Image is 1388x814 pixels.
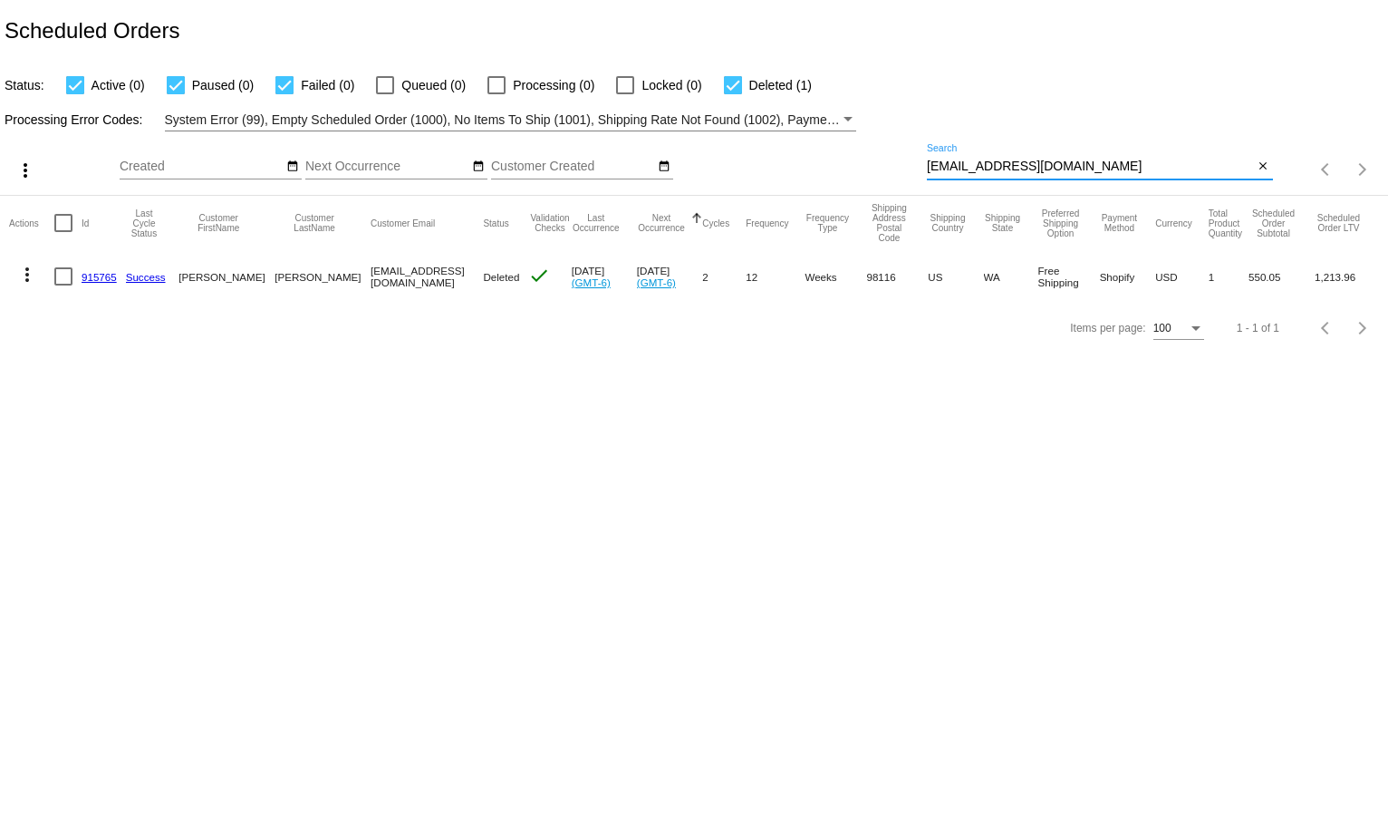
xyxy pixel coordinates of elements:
[1345,310,1381,346] button: Next page
[658,160,670,174] mat-icon: date_range
[513,74,594,96] span: Processing (0)
[1257,160,1269,174] mat-icon: close
[5,18,179,44] h2: Scheduled Orders
[178,213,258,233] button: Change sorting for CustomerFirstName
[928,213,967,233] button: Change sorting for ShippingCountry
[483,271,519,283] span: Deleted
[305,160,468,174] input: Next Occurrence
[702,218,729,228] button: Change sorting for Cycles
[528,196,571,250] mat-header-cell: Validation Checks
[1038,250,1100,303] mat-cell: Free Shipping
[637,250,702,303] mat-cell: [DATE]
[866,250,928,303] mat-cell: 98116
[14,160,36,181] mat-icon: more_vert
[1248,208,1298,238] button: Change sorting for Subtotal
[371,250,483,303] mat-cell: [EMAIL_ADDRESS][DOMAIN_NAME]
[1153,323,1204,335] mat-select: Items per page:
[984,250,1038,303] mat-cell: WA
[1153,322,1171,334] span: 100
[1070,322,1145,334] div: Items per page:
[746,250,805,303] mat-cell: 12
[1248,250,1315,303] mat-cell: 550.05
[805,213,850,233] button: Change sorting for FrequencyType
[82,271,117,283] a: 915765
[1308,310,1345,346] button: Previous page
[126,208,163,238] button: Change sorting for LastProcessingCycleId
[5,112,143,127] span: Processing Error Codes:
[120,160,283,174] input: Created
[192,74,254,96] span: Paused (0)
[749,74,812,96] span: Deleted (1)
[1100,213,1140,233] button: Change sorting for PaymentMethod.Type
[637,276,676,288] a: (GMT-6)
[371,218,435,228] button: Change sorting for CustomerEmail
[401,74,466,96] span: Queued (0)
[1315,250,1379,303] mat-cell: 1,213.96
[1155,218,1192,228] button: Change sorting for CurrencyIso
[165,109,857,131] mat-select: Filter by Processing Error Codes
[1209,250,1248,303] mat-cell: 1
[472,160,485,174] mat-icon: date_range
[1254,158,1273,177] button: Clear
[866,203,911,243] button: Change sorting for ShippingPostcode
[1315,213,1363,233] button: Change sorting for LifetimeValue
[572,250,637,303] mat-cell: [DATE]
[1345,151,1381,188] button: Next page
[1038,208,1084,238] button: Change sorting for PreferredShippingOption
[275,250,371,303] mat-cell: [PERSON_NAME]
[1155,250,1209,303] mat-cell: USD
[9,196,54,250] mat-header-cell: Actions
[572,213,621,233] button: Change sorting for LastOccurrenceUtc
[1100,250,1156,303] mat-cell: Shopify
[984,213,1022,233] button: Change sorting for ShippingState
[16,264,38,286] mat-icon: more_vert
[178,250,275,303] mat-cell: [PERSON_NAME]
[805,250,866,303] mat-cell: Weeks
[637,213,686,233] button: Change sorting for NextOccurrenceUtc
[483,218,508,228] button: Change sorting for Status
[572,276,611,288] a: (GMT-6)
[92,74,145,96] span: Active (0)
[126,271,166,283] a: Success
[1308,151,1345,188] button: Previous page
[1209,196,1248,250] mat-header-cell: Total Product Quantity
[702,250,746,303] mat-cell: 2
[528,265,550,286] mat-icon: check
[746,218,788,228] button: Change sorting for Frequency
[928,250,983,303] mat-cell: US
[5,78,44,92] span: Status:
[641,74,701,96] span: Locked (0)
[286,160,299,174] mat-icon: date_range
[1237,322,1279,334] div: 1 - 1 of 1
[301,74,354,96] span: Failed (0)
[927,160,1254,174] input: Search
[491,160,654,174] input: Customer Created
[275,213,354,233] button: Change sorting for CustomerLastName
[82,218,89,228] button: Change sorting for Id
